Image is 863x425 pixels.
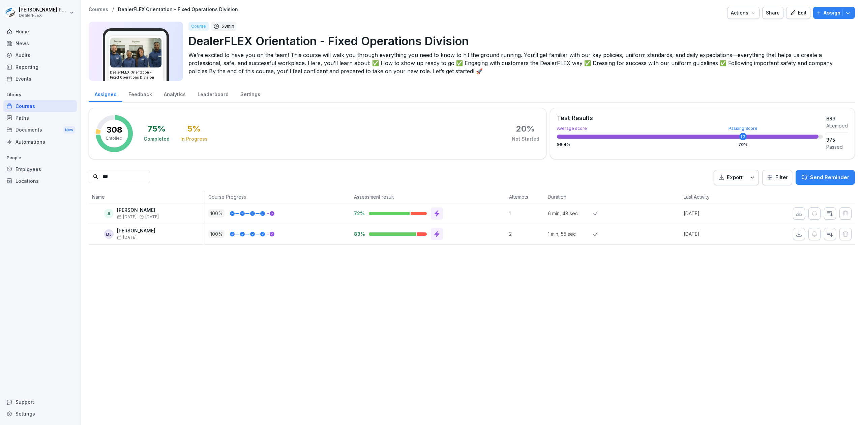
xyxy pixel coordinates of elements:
p: / [112,7,114,12]
a: News [3,37,77,49]
p: [DATE] [684,210,753,217]
div: 5 % [187,125,201,133]
a: Reporting [3,61,77,73]
a: DealerFLEX Orientation - Fixed Operations Division [118,7,238,12]
p: [PERSON_NAME] Pavlovitch [19,7,68,13]
span: [DATE] [117,215,137,219]
p: 1 [509,210,544,217]
div: 75 % [148,125,166,133]
div: Attemped [826,122,848,129]
div: Leaderboard [191,85,234,102]
a: Settings [3,408,77,420]
div: 70 % [738,143,748,147]
p: 1 min, 55 sec [548,230,593,237]
div: 20 % [516,125,535,133]
p: DealerFLEX Orientation - Fixed Operations Division [188,32,850,50]
button: Share [762,7,783,19]
div: 98.4 % [557,143,823,147]
p: Assessment result [354,193,502,200]
p: [PERSON_NAME] [117,207,159,213]
div: 375 [826,136,848,143]
div: Support [3,396,77,408]
div: Actions [731,9,756,17]
a: Courses [89,7,108,12]
button: Actions [727,7,760,19]
div: Passed [826,143,848,150]
div: In Progress [180,136,208,142]
p: Assign [823,9,840,17]
div: Edit [790,9,807,17]
span: [DATE] [145,215,159,219]
p: Name [92,193,201,200]
div: DJ [104,229,114,239]
p: We’re excited to have you on the team! This course will walk you through everything you need to k... [188,51,850,75]
p: [PERSON_NAME] [117,228,155,234]
a: Audits [3,49,77,61]
p: Library [3,89,77,100]
a: Analytics [158,85,191,102]
p: 6 min, 48 sec [548,210,593,217]
h3: DealerFLEX Orientation - Fixed Operations Division [110,70,162,80]
p: 53 min [221,23,234,30]
button: Filter [763,170,792,185]
a: Courses [3,100,77,112]
div: Test Results [557,115,823,121]
p: Last Activity [684,193,750,200]
p: 100 % [208,209,225,218]
a: DocumentsNew [3,124,77,136]
a: Paths [3,112,77,124]
div: Not Started [512,136,539,142]
a: Employees [3,163,77,175]
div: Course [188,22,209,31]
p: People [3,152,77,163]
a: Events [3,73,77,85]
div: Passing Score [728,126,757,131]
p: Enrolled [106,135,122,141]
div: Completed [144,136,170,142]
p: 2 [509,230,544,237]
p: Attempts [509,193,541,200]
button: Edit [786,7,810,19]
a: Feedback [122,85,158,102]
p: 100 % [208,230,225,238]
div: Filter [767,174,788,181]
p: 83% [354,231,363,237]
button: Assign [813,7,855,19]
a: Automations [3,136,77,148]
div: Average score [557,126,823,131]
a: Home [3,26,77,37]
p: 308 [107,126,122,134]
div: 689 [826,115,848,122]
a: Locations [3,175,77,187]
div: New [63,126,75,134]
button: Export [714,170,759,185]
div: JL [104,209,114,218]
a: Settings [234,85,266,102]
div: Documents [3,124,77,136]
div: Share [766,9,780,17]
span: [DATE] [117,235,137,240]
a: Assigned [89,85,122,102]
p: DealerFLEX [19,13,68,18]
p: Course Progress [208,193,347,200]
button: Send Reminder [796,170,855,185]
p: Export [727,174,743,181]
p: Duration [548,193,590,200]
